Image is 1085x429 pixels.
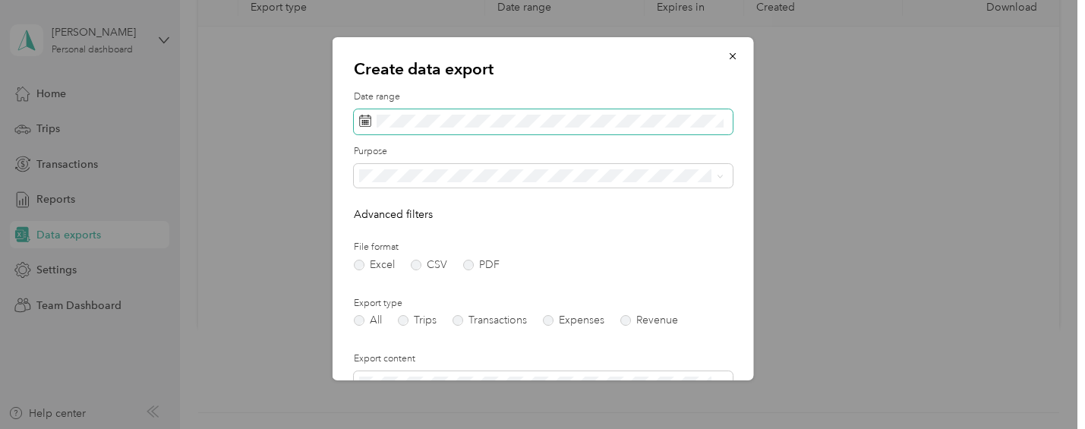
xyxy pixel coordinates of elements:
label: Excel [353,260,394,270]
label: Purpose [353,145,732,159]
label: CSV [410,260,446,270]
label: File format [353,241,732,254]
label: Revenue [620,315,677,326]
label: PDF [462,260,499,270]
label: Export content [353,352,732,366]
label: Date range [353,90,732,104]
label: Trips [397,315,436,326]
label: Transactions [452,315,526,326]
p: Advanced filters [353,207,732,222]
p: Create data export [353,58,732,80]
label: Expenses [542,315,604,326]
iframe: Everlance-gr Chat Button Frame [1000,344,1085,429]
label: All [353,315,381,326]
label: Export type [353,297,732,311]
